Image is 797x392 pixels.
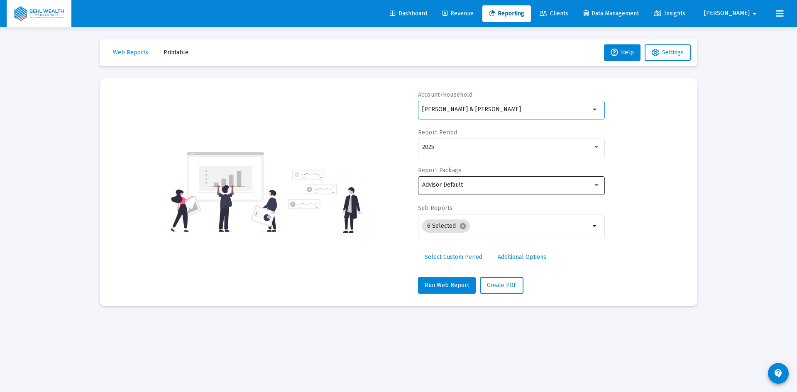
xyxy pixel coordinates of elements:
a: Dashboard [383,5,434,22]
span: Help [611,49,634,56]
button: Run Web Report [418,277,476,294]
img: Dashboard [13,5,65,22]
span: Printable [164,49,188,56]
button: Web Reports [106,44,155,61]
span: 2025 [422,144,434,151]
input: Search or select an account or household [422,106,590,113]
label: Sub Reports [418,205,453,212]
label: Account/Household [418,91,473,98]
a: Clients [533,5,575,22]
span: Settings [662,49,684,56]
span: Advisor Default [422,181,463,188]
img: reporting-alt [288,170,361,233]
label: Report Period [418,129,457,136]
span: Create PDF [487,282,516,289]
button: Settings [645,44,691,61]
span: Clients [540,10,568,17]
a: Insights [648,5,692,22]
span: Dashboard [390,10,427,17]
span: Data Management [584,10,639,17]
mat-icon: arrow_drop_down [750,5,760,22]
span: Web Reports [113,49,148,56]
mat-icon: arrow_drop_down [590,221,600,231]
button: Help [604,44,641,61]
mat-icon: contact_support [773,368,783,378]
span: Insights [654,10,685,17]
button: Printable [157,44,195,61]
button: Create PDF [480,277,523,294]
span: Additional Options [498,253,546,261]
span: Revenue [443,10,474,17]
img: reporting [169,151,283,233]
mat-chip-list: Selection [422,218,590,234]
span: Reporting [489,10,524,17]
span: Select Custom Period [425,253,482,261]
mat-chip: 6 Selected [422,219,470,233]
a: Data Management [577,5,645,22]
span: [PERSON_NAME] [704,10,750,17]
a: Reporting [482,5,531,22]
span: Run Web Report [425,282,469,289]
mat-icon: cancel [459,222,467,230]
a: Revenue [436,5,480,22]
button: [PERSON_NAME] [694,5,770,22]
mat-icon: arrow_drop_down [590,105,600,114]
label: Report Package [418,167,462,174]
